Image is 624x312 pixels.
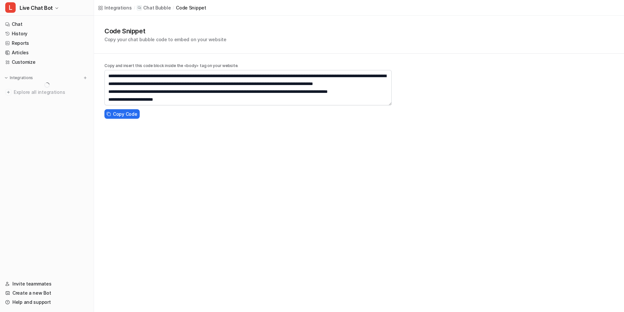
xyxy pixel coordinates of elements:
a: Articles [3,48,91,57]
img: copy [106,112,111,116]
p: Copy and insert this code block inside the <body> tag on your website. [104,63,392,69]
span: Explore all integrations [14,87,88,97]
a: Explore all integrations [3,88,91,97]
span: Live Chat Bot [20,3,53,12]
img: expand menu [4,76,8,80]
h1: Code Snippet [104,26,226,36]
a: Chat [3,20,91,29]
a: code snippet [176,4,206,11]
a: Reports [3,39,91,48]
img: explore all integrations [5,89,12,95]
div: Integrations [104,4,132,11]
span: / [134,5,135,11]
a: Integrations [98,4,132,11]
button: Copy Code [104,109,140,119]
a: Create a new Bot [3,288,91,298]
a: Invite teammates [3,279,91,288]
p: Chat Bubble [143,5,171,11]
a: Chat Bubble [137,5,171,11]
span: / [173,5,174,11]
a: Help and support [3,298,91,307]
a: Customize [3,58,91,67]
p: Copy your chat bubble code to embed on your website [104,36,226,43]
img: menu_add.svg [83,76,87,80]
a: History [3,29,91,38]
span: Copy Code [113,111,137,117]
button: Integrations [3,75,35,81]
p: Integrations [10,75,33,80]
span: L [5,2,16,13]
